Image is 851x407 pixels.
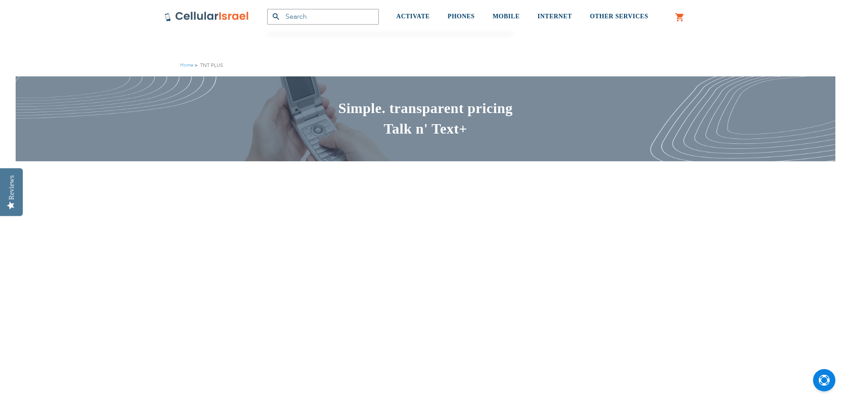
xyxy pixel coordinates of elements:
input: Search [267,9,379,25]
span: PHONES [448,13,475,20]
span: ACTIVATE [396,13,430,20]
strong: TNT PLUS [200,61,223,70]
img: Cellular Israel Logo [164,11,249,22]
h2: Simple. transparent pricing [164,98,687,119]
span: MOBILE [493,13,520,20]
span: OTHER SERVICES [590,13,648,20]
a: Home [180,62,193,68]
span: INTERNET [537,13,572,20]
div: Reviews [8,175,16,200]
h2: Talk n' Text+ [164,119,687,139]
